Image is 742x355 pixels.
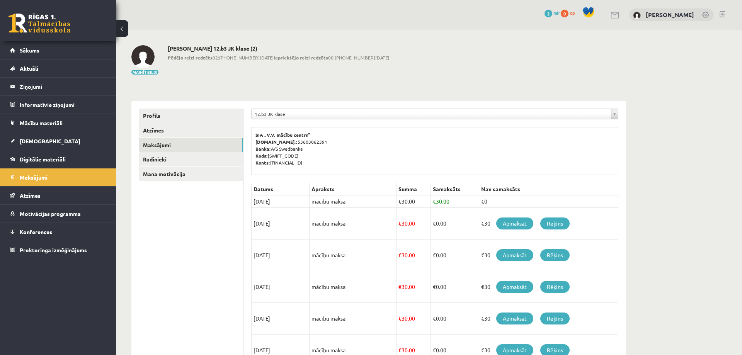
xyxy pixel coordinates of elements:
[252,271,310,303] td: [DATE]
[20,228,52,235] span: Konferences
[310,271,397,303] td: mācību maksa
[540,249,570,261] a: Rēķins
[310,195,397,208] td: mācību maksa
[397,195,431,208] td: 30.00
[9,14,70,33] a: Rīgas 1. Tālmācības vidusskola
[310,208,397,239] td: mācību maksa
[431,303,479,335] td: 0.00
[479,239,618,271] td: €30
[397,239,431,271] td: 30.00
[252,109,618,119] a: 12.b3 JK klase
[168,54,213,61] b: Pēdējo reizi redzēts
[398,315,402,322] span: €
[479,208,618,239] td: €30
[397,271,431,303] td: 30.00
[553,10,560,16] span: mP
[20,47,39,54] span: Sākums
[252,239,310,271] td: [DATE]
[431,271,479,303] td: 0.00
[10,132,106,150] a: [DEMOGRAPHIC_DATA]
[252,208,310,239] td: [DATE]
[570,10,575,16] span: xp
[139,123,243,138] a: Atzīmes
[561,10,568,17] span: 0
[433,251,436,258] span: €
[397,208,431,239] td: 30.00
[431,208,479,239] td: 0.00
[479,271,618,303] td: €30
[255,153,268,159] b: Kods:
[10,205,106,223] a: Motivācijas programma
[131,45,155,68] img: Linda Safonova
[255,131,614,166] p: 53603062391 A/S Swedbanka [SWIFT_CODE] [FINANCIAL_ID]
[10,114,106,132] a: Mācību materiāli
[479,183,618,195] th: Nav samaksāts
[545,10,552,17] span: 2
[20,65,38,72] span: Aktuāli
[131,70,158,75] button: Mainīt bildi
[310,239,397,271] td: mācību maksa
[433,315,436,322] span: €
[433,220,436,227] span: €
[10,241,106,259] a: Proktoringa izmēģinājums
[433,347,436,353] span: €
[433,198,436,205] span: €
[252,183,310,195] th: Datums
[561,10,579,16] a: 0 xp
[10,168,106,186] a: Maksājumi
[20,246,87,253] span: Proktoringa izmēģinājums
[397,303,431,335] td: 30.00
[139,167,243,181] a: Mana motivācija
[398,198,402,205] span: €
[168,45,389,52] h2: [PERSON_NAME] 12.b3 JK klase (2)
[20,119,63,126] span: Mācību materiāli
[274,54,328,61] b: Iepriekšējo reizi redzēts
[20,156,66,163] span: Digitālie materiāli
[10,41,106,59] a: Sākums
[255,146,271,152] b: Banka:
[431,195,479,208] td: 30.00
[139,109,243,123] a: Profils
[20,96,106,114] legend: Informatīvie ziņojumi
[540,281,570,293] a: Rēķins
[10,96,106,114] a: Informatīvie ziņojumi
[397,183,431,195] th: Summa
[398,283,402,290] span: €
[433,283,436,290] span: €
[10,223,106,241] a: Konferences
[139,138,243,152] a: Maksājumi
[479,303,618,335] td: €30
[496,217,533,229] a: Apmaksāt
[496,249,533,261] a: Apmaksāt
[646,11,694,19] a: [PERSON_NAME]
[496,281,533,293] a: Apmaksāt
[252,303,310,335] td: [DATE]
[310,183,397,195] th: Apraksts
[540,313,570,324] a: Rēķins
[431,183,479,195] th: Samaksāts
[20,210,81,217] span: Motivācijas programma
[10,150,106,168] a: Digitālie materiāli
[398,347,402,353] span: €
[398,220,402,227] span: €
[20,192,41,199] span: Atzīmes
[255,132,311,138] b: SIA „V.V. mācību centrs”
[545,10,560,16] a: 2 mP
[431,239,479,271] td: 0.00
[10,187,106,204] a: Atzīmes
[398,251,402,258] span: €
[10,78,106,95] a: Ziņojumi
[168,54,389,61] span: 02:[PHONE_NUMBER][DATE] 00:[PHONE_NUMBER][DATE]
[255,160,270,166] b: Konts:
[10,59,106,77] a: Aktuāli
[496,313,533,324] a: Apmaksāt
[139,152,243,166] a: Radinieki
[540,217,570,229] a: Rēķins
[20,138,80,144] span: [DEMOGRAPHIC_DATA]
[310,303,397,335] td: mācību maksa
[252,195,310,208] td: [DATE]
[20,168,106,186] legend: Maksājumi
[20,78,106,95] legend: Ziņojumi
[255,139,298,145] b: [DOMAIN_NAME].:
[479,195,618,208] td: €0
